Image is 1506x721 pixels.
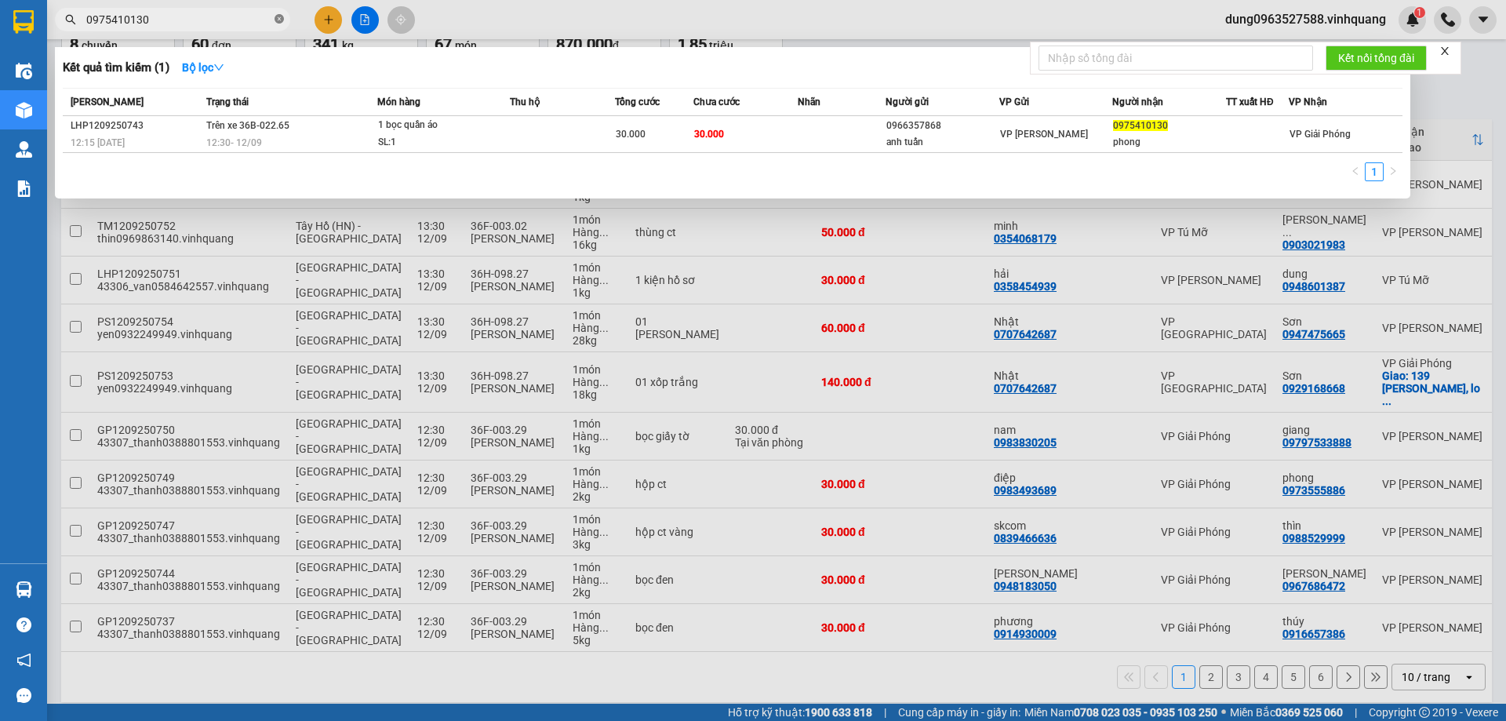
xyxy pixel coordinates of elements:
span: TT xuất HĐ [1226,96,1274,107]
img: warehouse-icon [16,63,32,79]
span: notification [16,653,31,668]
span: Thu hộ [510,96,540,107]
span: Kết nối tổng đài [1338,49,1414,67]
span: Trên xe 36B-022.65 [206,120,289,131]
a: 1 [1366,163,1383,180]
div: LHP1209250743 [71,118,202,134]
span: Chưa cước [693,96,740,107]
span: 12:30 - 12/09 [206,137,262,148]
button: left [1346,162,1365,181]
span: 30.000 [694,129,724,140]
span: message [16,688,31,703]
h3: Kết quả tìm kiếm ( 1 ) [63,60,169,76]
span: Nhãn [798,96,820,107]
img: warehouse-icon [16,581,32,598]
span: 12:15 [DATE] [71,137,125,148]
span: right [1388,166,1398,176]
span: left [1351,166,1360,176]
button: Kết nối tổng đài [1326,46,1427,71]
span: close [1439,46,1450,56]
span: Người gửi [886,96,929,107]
div: phong [1113,134,1225,151]
img: solution-icon [16,180,32,197]
img: warehouse-icon [16,141,32,158]
span: Trạng thái [206,96,249,107]
span: Tổng cước [615,96,660,107]
input: Tìm tên, số ĐT hoặc mã đơn [86,11,271,28]
span: Người nhận [1112,96,1163,107]
div: SL: 1 [378,134,496,151]
button: Bộ lọcdown [169,55,237,80]
div: 0966357868 [886,118,999,134]
span: close-circle [275,14,284,24]
input: Nhập số tổng đài [1039,46,1313,71]
span: 0975410130 [1113,120,1168,131]
span: VP Giải Phóng [1290,129,1351,140]
span: [PERSON_NAME] [71,96,144,107]
span: Món hàng [377,96,420,107]
span: VP [PERSON_NAME] [1000,129,1088,140]
div: anh tuấn [886,134,999,151]
span: 30.000 [616,129,646,140]
button: right [1384,162,1402,181]
strong: Bộ lọc [182,61,224,74]
div: 1 bọc quần áo [378,117,496,134]
li: Previous Page [1346,162,1365,181]
span: question-circle [16,617,31,632]
li: Next Page [1384,162,1402,181]
img: logo-vxr [13,10,34,34]
li: 1 [1365,162,1384,181]
span: search [65,14,76,25]
img: warehouse-icon [16,102,32,118]
span: down [213,62,224,73]
span: VP Nhận [1289,96,1327,107]
span: VP Gửi [999,96,1029,107]
span: close-circle [275,13,284,27]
